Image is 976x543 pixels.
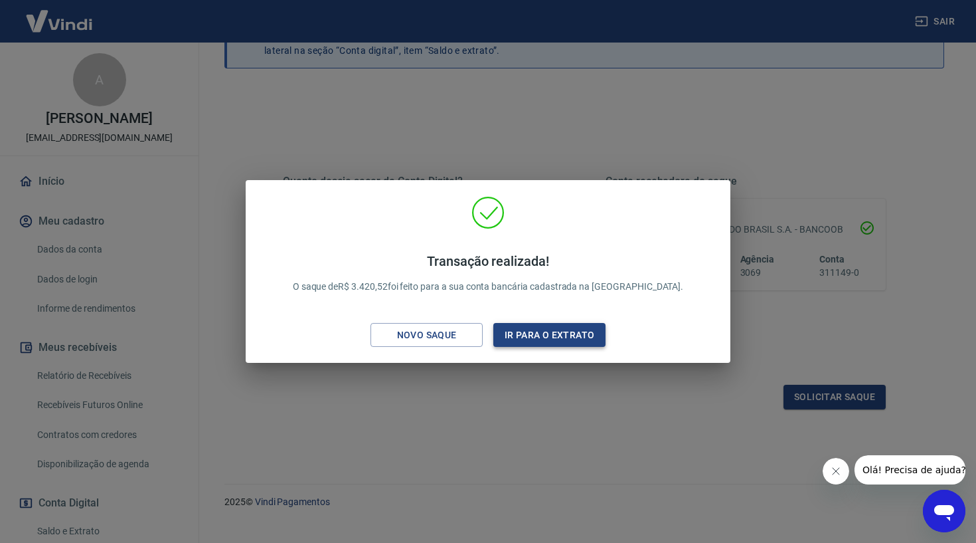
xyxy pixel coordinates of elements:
[293,253,684,294] p: O saque de R$ 3.420,52 foi feito para a sua conta bancária cadastrada na [GEOGRAPHIC_DATA].
[370,323,483,348] button: Novo saque
[293,253,684,269] h4: Transação realizada!
[8,9,112,20] span: Olá! Precisa de ajuda?
[854,455,965,485] iframe: Mensagem da empresa
[381,327,473,344] div: Novo saque
[823,458,849,485] iframe: Fechar mensagem
[493,323,606,348] button: Ir para o extrato
[923,490,965,532] iframe: Botão para abrir a janela de mensagens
